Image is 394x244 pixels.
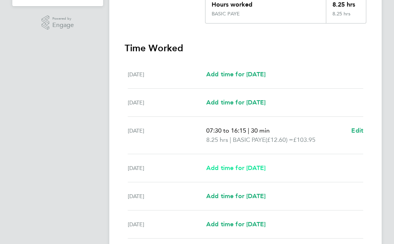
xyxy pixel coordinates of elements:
span: Add time for [DATE] [206,71,265,78]
span: 8.25 hrs [206,136,228,143]
div: [DATE] [128,163,206,173]
span: Edit [351,127,363,134]
span: Add time for [DATE] [206,164,265,172]
span: Powered by [52,15,74,22]
span: 30 min [251,127,270,134]
h3: Time Worked [125,42,366,54]
a: Add time for [DATE] [206,163,265,173]
span: (£12.60) = [265,136,293,143]
div: [DATE] [128,220,206,229]
div: [DATE] [128,126,206,145]
div: BASIC PAYE [212,11,240,17]
div: [DATE] [128,98,206,107]
div: [DATE] [128,192,206,201]
span: | [248,127,249,134]
span: BASIC PAYE [233,135,265,145]
a: Add time for [DATE] [206,192,265,201]
span: Engage [52,22,74,29]
a: Powered byEngage [42,15,74,30]
a: Add time for [DATE] [206,98,265,107]
a: Edit [351,126,363,135]
div: [DATE] [128,70,206,79]
a: Add time for [DATE] [206,70,265,79]
span: 07:30 to 16:15 [206,127,246,134]
span: Add time for [DATE] [206,99,265,106]
span: Add time for [DATE] [206,220,265,228]
span: | [230,136,231,143]
span: £103.95 [293,136,316,143]
div: 8.25 hrs [326,11,366,23]
span: Add time for [DATE] [206,192,265,200]
a: Add time for [DATE] [206,220,265,229]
